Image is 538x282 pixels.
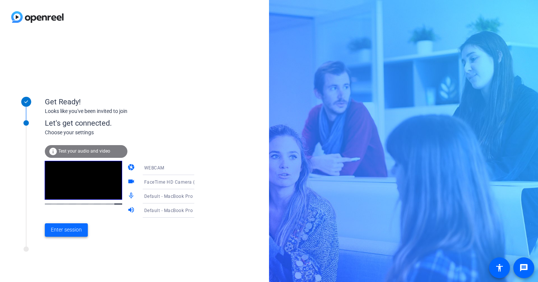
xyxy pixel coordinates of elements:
div: Looks like you've been invited to join [45,107,194,115]
mat-icon: volume_up [127,206,136,215]
span: WEBCAM [144,165,164,171]
div: Get Ready! [45,96,194,107]
span: Default - MacBook Pro Microphone (Built-in) [144,193,240,199]
mat-icon: videocam [127,178,136,187]
button: Enter session [45,223,88,237]
span: Test your audio and video [58,148,110,154]
mat-icon: message [519,263,528,272]
span: Default - MacBook Pro Speakers (Built-in) [144,207,234,213]
div: Choose your settings [45,129,210,137]
span: Enter session [51,226,82,234]
mat-icon: mic_none [127,192,136,201]
mat-icon: info [49,147,58,156]
span: FaceTime HD Camera (Built-in) (05ac:8514) [144,179,240,185]
div: Let's get connected. [45,117,210,129]
mat-icon: camera [127,163,136,172]
mat-icon: accessibility [495,263,504,272]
